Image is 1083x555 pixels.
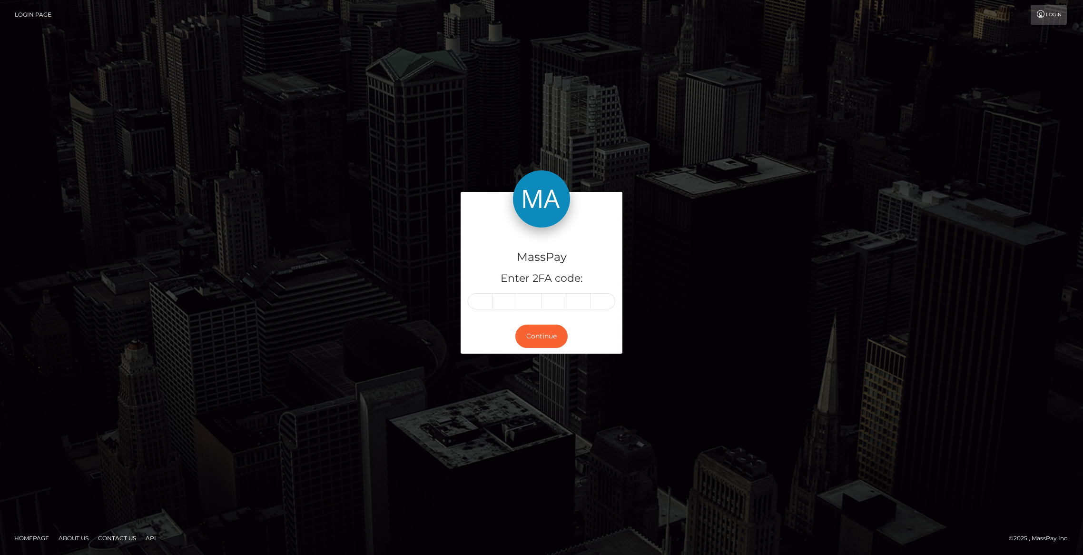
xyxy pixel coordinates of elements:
div: © 2025 , MassPay Inc. [1009,533,1076,544]
h5: Enter 2FA code: [468,271,615,286]
a: Homepage [10,531,53,545]
img: MassPay [513,170,570,228]
a: Contact Us [94,531,140,545]
a: About Us [55,531,92,545]
button: Continue [515,325,568,348]
h4: MassPay [468,249,615,266]
a: Login Page [15,5,51,25]
a: API [142,531,160,545]
a: Login [1031,5,1067,25]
